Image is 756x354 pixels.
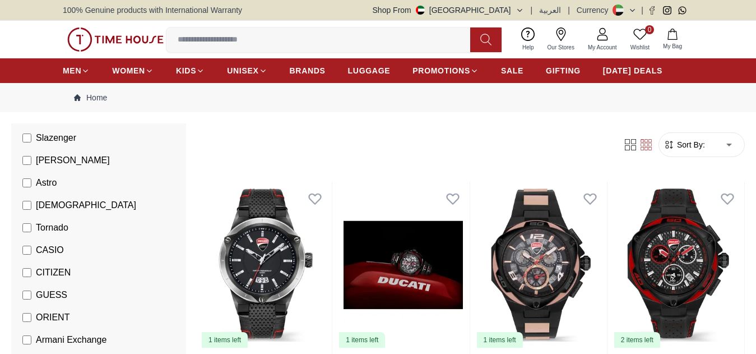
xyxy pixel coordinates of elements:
img: DUCATI MOTORE Men's Black Dial Chronograph Watch - DTWGO0000306 [475,182,607,348]
input: GUESS [22,291,31,300]
span: 100% Genuine products with International Warranty [63,4,242,16]
span: CASIO [36,243,64,257]
a: Instagram [663,6,671,15]
div: 1 items left [339,332,385,348]
div: Currency [577,4,613,16]
span: MEN [63,65,81,76]
a: Whatsapp [678,6,687,15]
a: WOMEN [112,61,154,81]
span: My Account [583,43,622,52]
img: DUCATI MOTORE Men's Black & Grey Dial Chronograph Watch - DTWGO0000308 [337,182,469,348]
img: DUCATI MOTORE Men's Black Dial Chronograph Watch - DTWGC2019004 [612,182,744,348]
span: PROMOTIONS [412,65,470,76]
a: MEN [63,61,90,81]
span: SALE [501,65,523,76]
span: Our Stores [543,43,579,52]
a: DUCATI MOTORE Men's Black Dial Chronograph Watch - DTWGO00003061 items left [475,182,607,348]
input: Tornado [22,223,31,232]
a: DUCATI MOTORE Men's Black Dial Chronograph Watch - DTWGC20190042 items left [612,182,744,348]
div: 2 items left [614,332,660,348]
span: Tornado [36,221,68,235]
span: LUGGAGE [348,65,391,76]
button: Sort By: [664,139,705,150]
a: Home [74,92,107,103]
span: [DEMOGRAPHIC_DATA] [36,199,136,212]
a: [DATE] DEALS [603,61,662,81]
span: GIFTING [546,65,581,76]
input: [PERSON_NAME] [22,156,31,165]
span: Astro [36,176,57,190]
span: UNISEX [227,65,258,76]
div: 1 items left [477,332,523,348]
input: ORIENT [22,313,31,322]
span: | [531,4,533,16]
span: My Bag [658,42,687,50]
span: Armani Exchange [36,333,106,347]
a: GIFTING [546,61,581,81]
a: Facebook [648,6,656,15]
input: CASIO [22,246,31,255]
div: 1 items left [202,332,248,348]
span: [DATE] DEALS [603,65,662,76]
span: Help [518,43,539,52]
span: Slazenger [36,131,76,145]
a: DUCATI MOTORE Men's Black & Grey Dial Chronograph Watch - DTWGO00003081 items left [337,182,469,348]
span: | [641,4,643,16]
a: PROMOTIONS [412,61,479,81]
input: Astro [22,178,31,187]
span: WOMEN [112,65,145,76]
a: UNISEX [227,61,267,81]
button: العربية [539,4,561,16]
span: Sort By: [675,139,705,150]
button: My Bag [656,26,689,53]
span: | [568,4,570,16]
img: United Arab Emirates [416,6,425,15]
button: Shop From[GEOGRAPHIC_DATA] [373,4,524,16]
input: Slazenger [22,134,31,142]
span: [PERSON_NAME] [36,154,110,167]
a: Help [516,25,541,54]
input: CITIZEN [22,268,31,277]
span: CITIZEN [36,266,71,279]
input: Armani Exchange [22,335,31,344]
a: DUCATI DT006 Men's Black Dial Analog Watch - DTWGB20196021 items left [200,182,332,348]
img: ... [67,27,164,52]
img: DUCATI DT006 Men's Black Dial Analog Watch - DTWGB2019602 [200,182,332,348]
a: 0Wishlist [624,25,656,54]
span: KIDS [176,65,196,76]
span: 0 [645,25,654,34]
input: [DEMOGRAPHIC_DATA] [22,201,31,210]
a: KIDS [176,61,205,81]
span: GUESS [36,288,67,302]
span: ORIENT [36,311,69,324]
a: BRANDS [290,61,326,81]
a: SALE [501,61,523,81]
span: Wishlist [626,43,654,52]
a: Our Stores [541,25,581,54]
span: BRANDS [290,65,326,76]
nav: Breadcrumb [63,83,693,112]
a: LUGGAGE [348,61,391,81]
